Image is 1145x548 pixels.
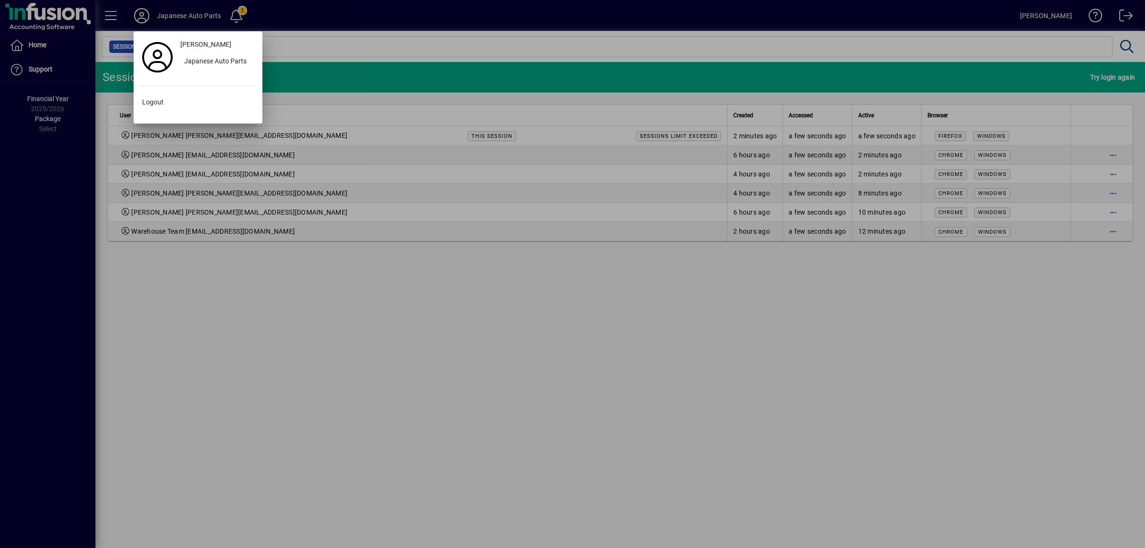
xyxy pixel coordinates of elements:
[177,36,258,53] a: [PERSON_NAME]
[142,97,164,107] span: Logout
[177,53,258,71] button: Japanese Auto Parts
[138,94,258,111] button: Logout
[138,49,177,66] a: Profile
[180,40,231,50] span: [PERSON_NAME]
